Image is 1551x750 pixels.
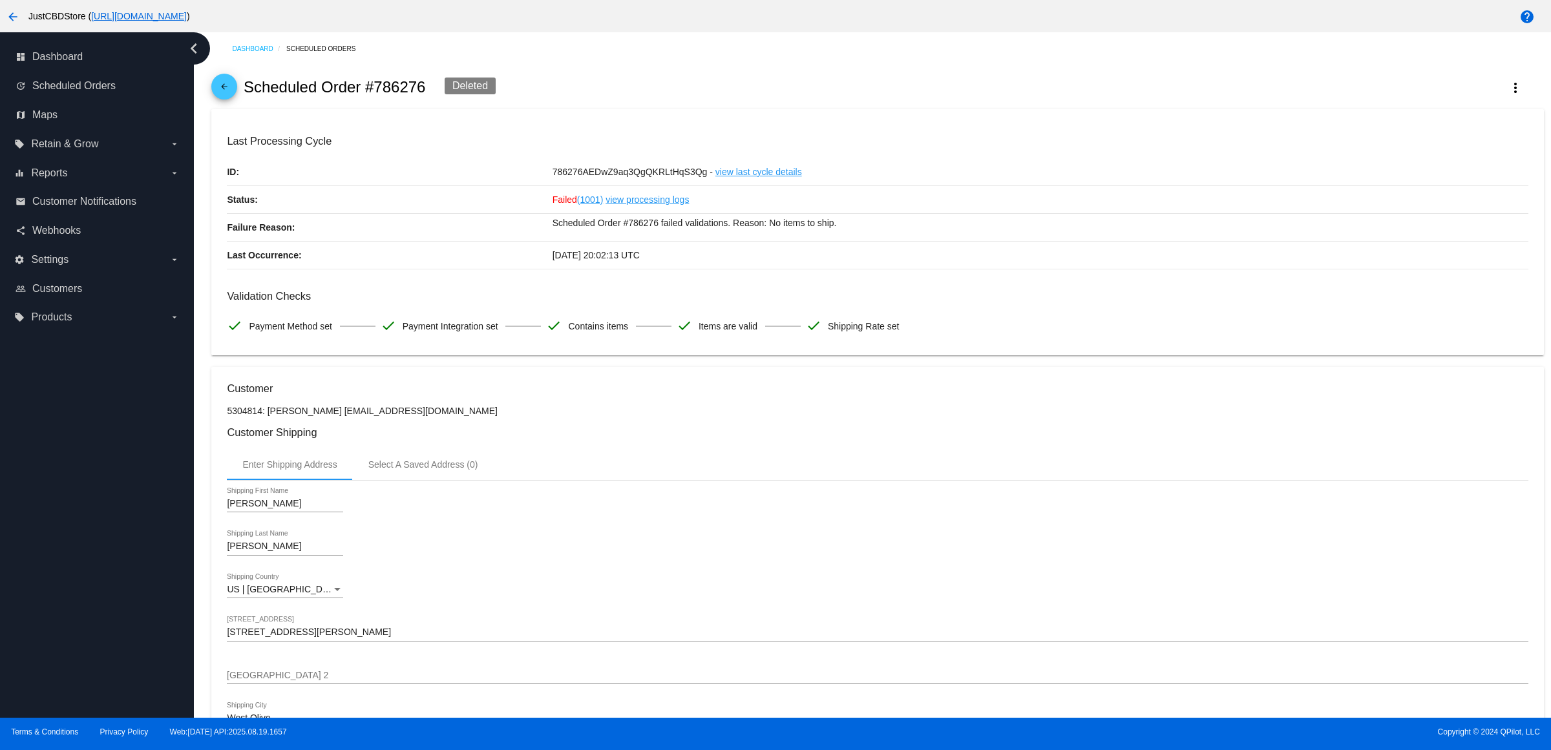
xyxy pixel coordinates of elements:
[1519,9,1535,25] mat-icon: help
[16,278,180,299] a: people_outline Customers
[553,194,604,205] span: Failed
[28,11,190,21] span: JustCBDStore ( )
[227,499,343,509] input: Shipping First Name
[32,196,136,207] span: Customer Notifications
[32,51,83,63] span: Dashboard
[169,255,180,265] i: arrow_drop_down
[5,9,21,25] mat-icon: arrow_back
[16,81,26,91] i: update
[546,318,562,333] mat-icon: check
[227,158,552,185] p: ID:
[227,382,1528,395] h3: Customer
[16,191,180,212] a: email Customer Notifications
[232,39,286,59] a: Dashboard
[16,105,180,125] a: map Maps
[16,76,180,96] a: update Scheduled Orders
[14,139,25,149] i: local_offer
[227,290,1528,302] h3: Validation Checks
[100,727,149,736] a: Privacy Policy
[227,713,343,724] input: Shipping City
[32,109,58,121] span: Maps
[16,52,26,62] i: dashboard
[14,255,25,265] i: settings
[16,284,26,294] i: people_outline
[227,135,1528,147] h3: Last Processing Cycle
[568,313,628,340] span: Contains items
[216,82,232,98] mat-icon: arrow_back
[445,78,496,94] div: Deleted
[715,158,802,185] a: view last cycle details
[169,312,180,322] i: arrow_drop_down
[828,313,900,340] span: Shipping Rate set
[16,196,26,207] i: email
[31,311,72,323] span: Products
[32,283,82,295] span: Customers
[553,167,713,177] span: 786276AEDwZ9aq3QgQKRLtHqS3Qg -
[184,38,204,59] i: chevron_left
[227,541,343,552] input: Shipping Last Name
[227,671,1528,681] input: Shipping Street 2
[227,318,242,333] mat-icon: check
[381,318,396,333] mat-icon: check
[14,312,25,322] i: local_offer
[403,313,498,340] span: Payment Integration set
[227,584,341,594] span: US | [GEOGRAPHIC_DATA]
[786,727,1540,736] span: Copyright © 2024 QPilot, LLC
[677,318,692,333] mat-icon: check
[32,225,81,236] span: Webhooks
[31,254,69,266] span: Settings
[1508,80,1523,96] mat-icon: more_vert
[32,80,116,92] span: Scheduled Orders
[16,47,180,67] a: dashboard Dashboard
[16,225,26,236] i: share
[553,250,640,260] span: [DATE] 20:02:13 UTC
[244,78,426,96] h2: Scheduled Order #786276
[242,459,337,470] div: Enter Shipping Address
[577,186,603,213] a: (1001)
[227,186,552,213] p: Status:
[31,138,98,150] span: Retain & Grow
[227,242,552,269] p: Last Occurrence:
[227,214,552,241] p: Failure Reason:
[368,459,478,470] div: Select A Saved Address (0)
[14,168,25,178] i: equalizer
[227,426,1528,439] h3: Customer Shipping
[16,110,26,120] i: map
[606,186,689,213] a: view processing logs
[227,627,1528,638] input: Shipping Street 1
[91,11,187,21] a: [URL][DOMAIN_NAME]
[169,168,180,178] i: arrow_drop_down
[170,727,287,736] a: Web:[DATE] API:2025.08.19.1657
[249,313,332,340] span: Payment Method set
[16,220,180,241] a: share Webhooks
[227,406,1528,416] p: 5304814: [PERSON_NAME] [EMAIL_ADDRESS][DOMAIN_NAME]
[553,214,1528,232] p: Scheduled Order #786276 failed validations. Reason: No items to ship.
[11,727,78,736] a: Terms & Conditions
[227,585,343,595] mat-select: Shipping Country
[286,39,367,59] a: Scheduled Orders
[31,167,67,179] span: Reports
[699,313,757,340] span: Items are valid
[806,318,821,333] mat-icon: check
[169,139,180,149] i: arrow_drop_down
